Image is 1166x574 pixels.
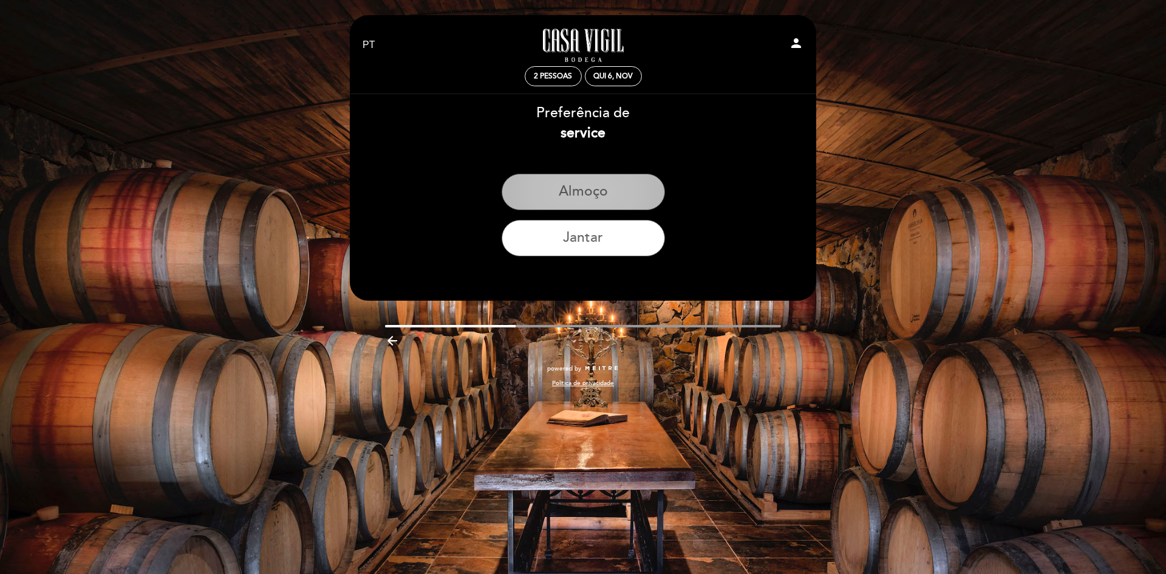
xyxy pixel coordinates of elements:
b: service [561,125,605,142]
img: MEITRE [584,366,619,372]
button: person [789,36,803,55]
button: Jantar [502,220,665,256]
a: powered by [547,364,619,373]
i: person [789,36,803,50]
span: 2 pessoas [534,72,572,81]
span: powered by [547,364,581,373]
button: Almoço [502,174,665,210]
i: arrow_backward [385,333,400,348]
a: Casa Vigil - Restaurante [507,29,659,62]
div: Preferência de [349,103,817,143]
div: Qui 6, nov [593,72,633,81]
a: Política de privacidade [552,379,614,388]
